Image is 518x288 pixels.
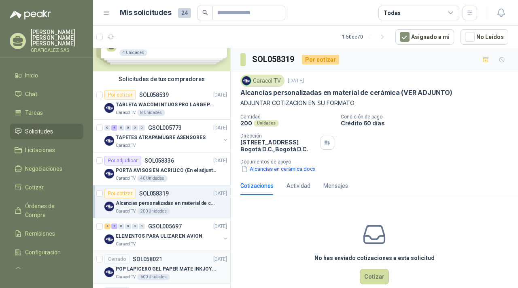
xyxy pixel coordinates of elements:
p: [STREET_ADDRESS] Bogotá D.C. , Bogotá D.C. [240,139,317,153]
p: [DATE] [213,190,227,198]
div: Por cotizar [104,90,136,100]
h3: No has enviado cotizaciones a esta solicitud [314,254,435,262]
p: Alcancías personalizadas en material de cerámica (VER ADJUNTO) [116,200,217,207]
span: Negociaciones [25,164,62,173]
a: Por cotizarSOL058539[DATE] Company LogoTABLETA WACOM INTUOS PRO LARGE PTK870K0ACaracol TV8 Unidades [93,87,230,120]
div: Por cotizar [302,55,339,64]
p: GSOL005697 [148,224,182,229]
p: TABLETA WACOM INTUOS PRO LARGE PTK870K0A [116,101,217,109]
img: Company Logo [104,202,114,211]
span: search [202,10,208,15]
button: Cotizar [360,269,389,284]
p: Alcancías personalizadas en material de cerámica (VER ADJUNTO) [240,88,452,97]
p: SOL058021 [133,256,162,262]
a: 4 2 0 0 0 0 GSOL005697[DATE] Company LogoELEMENTOS PARA ULIZAR EN AVIONCaracol TV [104,221,229,247]
button: Asignado a mi [395,29,454,45]
img: Company Logo [104,103,114,113]
p: Dirección [240,133,317,139]
div: Cerrado [104,254,129,264]
div: 0 [125,125,131,131]
p: Caracol TV [116,142,136,149]
a: Por cotizarSOL058319[DATE] Company LogoAlcancías personalizadas en material de cerámica (VER ADJU... [93,185,230,218]
div: 1 - 50 de 70 [342,30,389,43]
p: POP LAPICERO GEL PAPER MATE INKJOY 0.7 (Revisar el adjunto) [116,265,217,273]
div: 8 Unidades [137,110,165,116]
div: 0 [118,224,124,229]
div: Caracol TV [240,75,284,87]
p: TAPETES ATRAPAMUGRE ASENSORES [116,134,206,142]
p: GSOL005773 [148,125,182,131]
img: Company Logo [242,76,251,85]
p: Cantidad [240,114,334,120]
img: Company Logo [104,234,114,244]
div: 600 Unidades [137,274,170,280]
a: Remisiones [10,226,83,241]
div: 4 [104,224,110,229]
a: Órdenes de Compra [10,198,83,223]
div: 0 [125,224,131,229]
span: Licitaciones [25,146,55,155]
a: CerradoSOL058021[DATE] Company LogoPOP LAPICERO GEL PAPER MATE INKJOY 0.7 (Revisar el adjunto)Car... [93,251,230,284]
p: [DATE] [213,124,227,132]
a: Negociaciones [10,161,83,176]
div: 200 Unidades [137,208,170,215]
h1: Mis solicitudes [120,7,172,19]
span: Chat [25,90,37,99]
div: 0 [139,125,145,131]
div: Mensajes [323,181,348,190]
p: Caracol TV [116,110,136,116]
button: Alcancías en cerámica.docx [240,165,316,173]
p: Caracol TV [116,274,136,280]
div: Por adjudicar [104,156,141,165]
p: Caracol TV [116,241,136,247]
div: 4 [111,125,117,131]
p: Caracol TV [116,208,136,215]
div: Actividad [287,181,310,190]
a: Chat [10,86,83,102]
p: SOL058319 [139,191,169,196]
a: Tareas [10,105,83,120]
a: Solicitudes [10,124,83,139]
span: 24 [178,8,191,18]
p: [DATE] [213,91,227,99]
p: [PERSON_NAME] [PERSON_NAME] [PERSON_NAME] [31,29,83,46]
span: Manuales y ayuda [25,267,71,275]
a: Inicio [10,68,83,83]
a: Por adjudicarSOL058336[DATE] Company LogoPORTA AVISOS EN ACRILICO (En el adjunto mas informacion)... [93,153,230,185]
a: Licitaciones [10,142,83,158]
p: Documentos de apoyo [240,159,515,165]
p: SOL058539 [139,92,169,98]
p: SOL058336 [144,158,174,163]
p: Crédito 60 días [341,120,515,127]
p: ADJUNTAR COTIZACION EN SU FORMATO [240,99,508,107]
span: Configuración [25,248,61,257]
p: [DATE] [213,256,227,263]
a: Cotizar [10,180,83,195]
div: 2 [111,224,117,229]
span: Solicitudes [25,127,53,136]
p: [DATE] [213,223,227,230]
a: Configuración [10,245,83,260]
span: Cotizar [25,183,44,192]
span: Remisiones [25,229,55,238]
div: Cotizaciones [240,181,274,190]
div: 0 [139,224,145,229]
div: 0 [118,125,124,131]
img: Logo peakr [10,10,51,19]
a: Manuales y ayuda [10,263,83,279]
p: ELEMENTOS PARA ULIZAR EN AVION [116,232,202,240]
div: Todas [384,9,401,17]
a: 0 4 0 0 0 0 GSOL005773[DATE] Company LogoTAPETES ATRAPAMUGRE ASENSORESCaracol TV [104,123,229,149]
span: Órdenes de Compra [25,202,76,219]
span: Inicio [25,71,38,80]
p: [DATE] [213,157,227,165]
button: No Leídos [461,29,508,45]
div: Unidades [254,120,279,127]
p: GRAFICALEZ SAS [31,48,83,53]
img: Company Logo [104,136,114,146]
p: 200 [240,120,252,127]
div: 40 Unidades [137,175,168,182]
p: [DATE] [288,77,304,85]
div: Solicitudes de tus compradores [93,71,230,87]
div: 0 [132,125,138,131]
